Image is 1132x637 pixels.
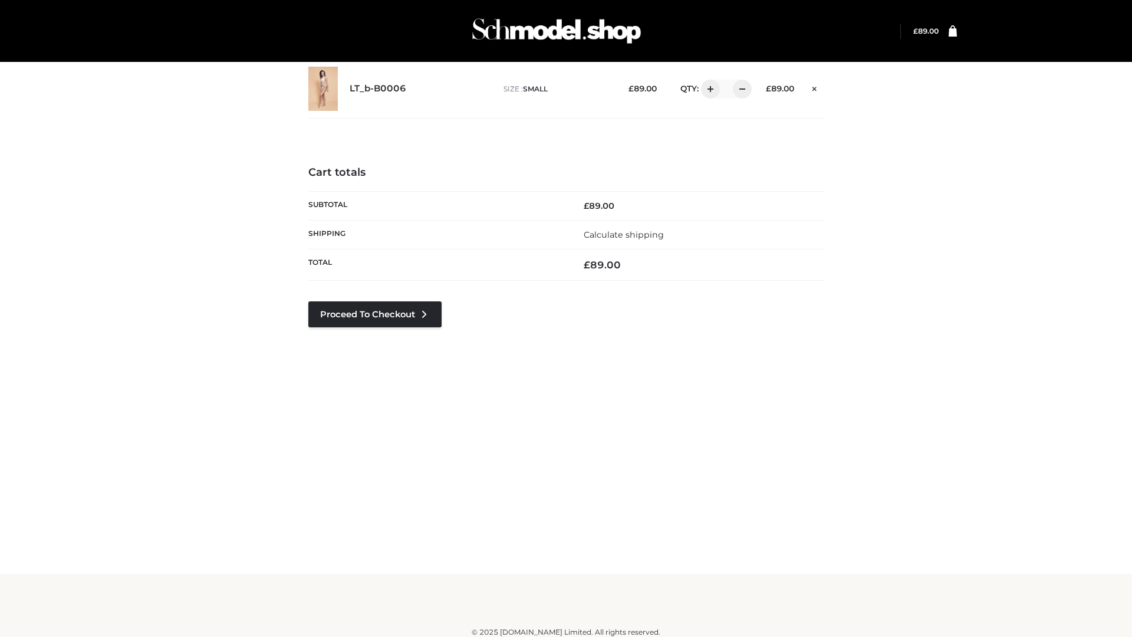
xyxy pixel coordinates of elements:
bdi: 89.00 [584,201,614,211]
p: size : [504,84,610,94]
bdi: 89.00 [628,84,657,93]
th: Subtotal [308,191,566,220]
span: £ [584,201,589,211]
span: £ [628,84,634,93]
a: Calculate shipping [584,229,664,240]
span: £ [766,84,771,93]
bdi: 89.00 [584,259,621,271]
span: SMALL [523,84,548,93]
img: Schmodel Admin 964 [468,8,645,54]
bdi: 89.00 [766,84,794,93]
img: LT_b-B0006 - SMALL [308,67,338,111]
span: £ [584,259,590,271]
h4: Cart totals [308,166,824,179]
div: QTY: [669,80,748,98]
span: £ [913,27,918,35]
bdi: 89.00 [913,27,939,35]
a: Proceed to Checkout [308,301,442,327]
th: Total [308,249,566,281]
a: LT_b-B0006 [350,83,406,94]
th: Shipping [308,220,566,249]
a: £89.00 [913,27,939,35]
a: Remove this item [806,80,824,95]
